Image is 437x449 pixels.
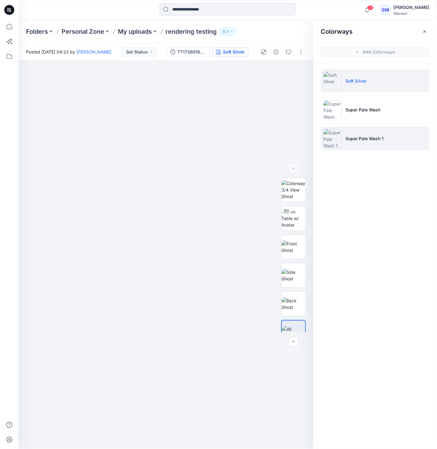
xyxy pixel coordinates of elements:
[76,49,111,54] a: [PERSON_NAME]
[393,11,429,16] div: Walmart
[271,47,281,57] button: Details
[345,78,366,84] p: Soft Silver
[212,47,249,57] button: Soft Silver
[26,27,48,36] a: Folders
[223,49,245,55] div: Soft Silver
[345,106,380,113] p: Super Pale Wash
[177,49,206,55] div: TT1736016271_WML-3753-2026 HR 5 Pocket Wide Leg - Inseam [DOMAIN_NAME]
[281,269,306,282] img: Side Ghost
[345,135,383,142] p: Super Pale Wash 1
[281,209,306,228] img: Turn Table w/ Avatar
[393,4,429,11] div: [PERSON_NAME]
[321,28,353,35] h2: Colorways
[281,297,306,310] img: Back Ghost
[323,100,342,119] img: Super Pale Wash
[282,326,305,339] img: All colorways
[227,28,229,35] p: 1
[323,129,342,148] img: Super Pale Wash 1
[323,71,342,90] img: Soft Silver
[281,240,306,253] img: Front Ghost
[26,49,111,55] span: Posted [DATE] 04:23 by
[380,4,391,15] div: GM
[165,27,217,36] p: rendering testing
[367,5,374,10] span: 34
[219,27,236,36] button: 1
[62,27,104,36] a: Personal Zone
[166,47,210,57] button: TT1736016271_WML-3753-2026 HR 5 Pocket Wide Leg - Inseam [DOMAIN_NAME]
[281,180,306,200] img: Colorway 3/4 View Ghost
[118,27,152,36] a: My uploads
